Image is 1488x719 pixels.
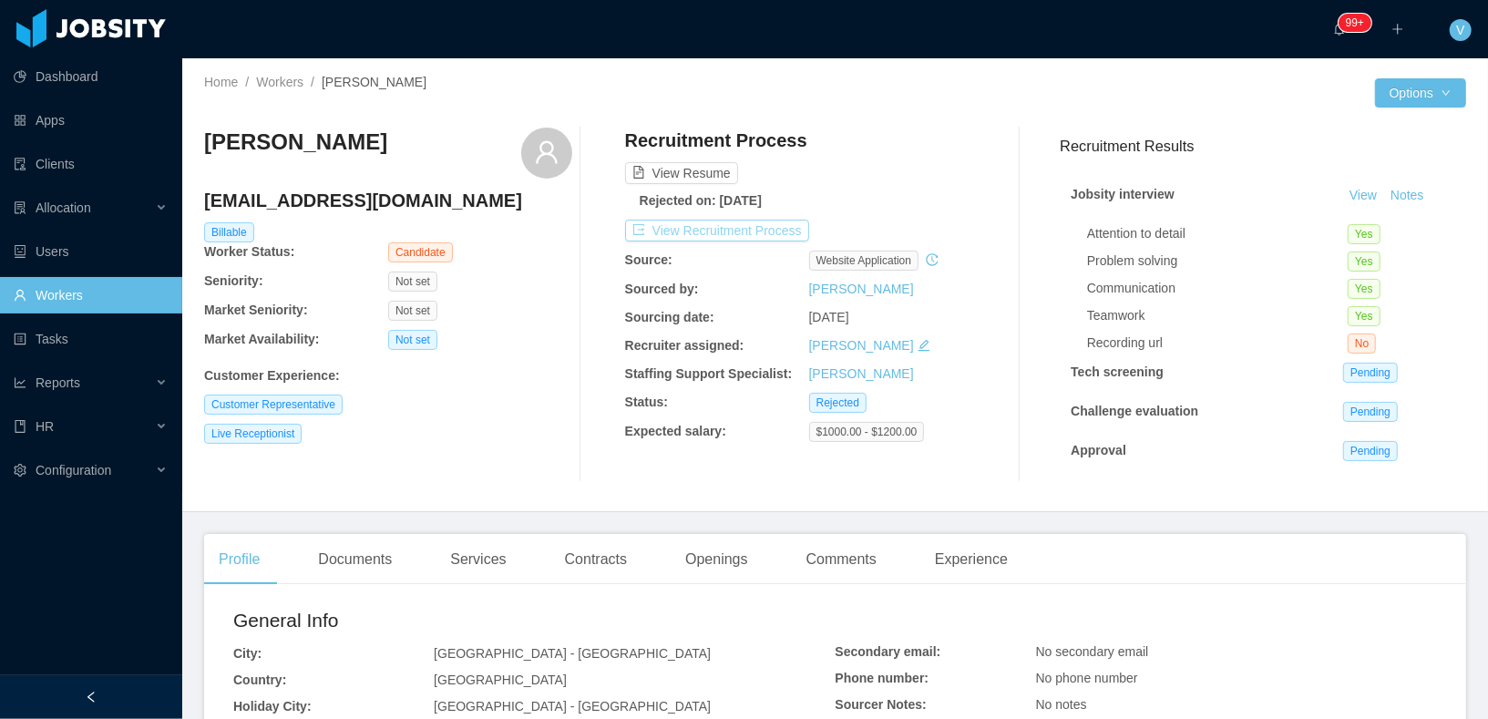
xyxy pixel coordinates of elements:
[14,376,26,389] i: icon: line-chart
[550,534,641,585] div: Contracts
[1036,697,1087,712] span: No notes
[14,233,168,270] a: icon: robotUsers
[625,395,668,409] b: Status:
[204,534,274,585] div: Profile
[36,200,91,215] span: Allocation
[625,310,714,324] b: Sourcing date:
[671,534,763,585] div: Openings
[1375,78,1466,108] button: Optionsicon: down
[1348,252,1380,272] span: Yes
[836,697,927,712] b: Sourcer Notes:
[809,282,914,296] a: [PERSON_NAME]
[1071,187,1175,201] strong: Jobsity interview
[14,464,26,477] i: icon: setting
[388,272,437,292] span: Not set
[1036,644,1149,659] span: No secondary email
[1036,671,1138,685] span: No phone number
[204,424,302,444] span: Live Receptionist
[204,222,254,242] span: Billable
[388,330,437,350] span: Not set
[14,420,26,433] i: icon: book
[36,419,54,434] span: HR
[14,102,168,139] a: icon: appstoreApps
[625,220,809,241] button: icon: exportView Recruitment Process
[625,338,744,353] b: Recruiter assigned:
[14,277,168,313] a: icon: userWorkers
[436,534,520,585] div: Services
[1348,279,1380,299] span: Yes
[233,646,262,661] b: City:
[204,368,340,383] b: Customer Experience :
[1071,443,1126,457] strong: Approval
[625,282,699,296] b: Sourced by:
[1087,306,1348,325] div: Teamwork
[640,193,762,208] b: Rejected on: [DATE]
[1343,402,1398,422] span: Pending
[311,75,314,89] span: /
[836,671,929,685] b: Phone number:
[1333,23,1346,36] i: icon: bell
[204,188,572,213] h4: [EMAIL_ADDRESS][DOMAIN_NAME]
[204,75,238,89] a: Home
[1348,224,1380,244] span: Yes
[836,644,941,659] b: Secondary email:
[920,534,1022,585] div: Experience
[809,338,914,353] a: [PERSON_NAME]
[434,699,711,714] span: [GEOGRAPHIC_DATA] - [GEOGRAPHIC_DATA]
[1071,404,1198,418] strong: Challenge evaluation
[233,606,836,635] h2: General Info
[792,534,891,585] div: Comments
[918,339,930,352] i: icon: edit
[1343,441,1398,461] span: Pending
[256,75,303,89] a: Workers
[1339,14,1371,32] sup: 300
[625,223,809,238] a: icon: exportView Recruitment Process
[245,75,249,89] span: /
[204,273,263,288] b: Seniority:
[1348,334,1376,354] span: No
[204,128,387,157] h3: [PERSON_NAME]
[1391,23,1404,36] i: icon: plus
[1343,188,1383,202] a: View
[14,201,26,214] i: icon: solution
[14,146,168,182] a: icon: auditClients
[1060,135,1466,158] h3: Recruitment Results
[809,393,867,413] span: Rejected
[534,139,559,165] i: icon: user
[625,424,726,438] b: Expected salary:
[1348,306,1380,326] span: Yes
[233,673,286,687] b: Country:
[809,366,914,381] a: [PERSON_NAME]
[809,422,925,442] span: $1000.00 - $1200.00
[36,375,80,390] span: Reports
[1087,334,1348,353] div: Recording url
[1456,19,1464,41] span: V
[434,646,711,661] span: [GEOGRAPHIC_DATA] - [GEOGRAPHIC_DATA]
[204,244,294,259] b: Worker Status:
[204,332,320,346] b: Market Availability:
[233,699,312,714] b: Holiday City:
[1087,279,1348,298] div: Communication
[388,242,453,262] span: Candidate
[625,252,672,267] b: Source:
[388,301,437,321] span: Not set
[303,534,406,585] div: Documents
[809,251,919,271] span: website application
[204,303,308,317] b: Market Seniority:
[625,162,738,184] button: icon: file-textView Resume
[625,166,738,180] a: icon: file-textView Resume
[1087,252,1348,271] div: Problem solving
[204,395,343,415] span: Customer Representative
[926,253,939,266] i: icon: history
[434,673,567,687] span: [GEOGRAPHIC_DATA]
[14,58,168,95] a: icon: pie-chartDashboard
[14,321,168,357] a: icon: profileTasks
[1071,365,1164,379] strong: Tech screening
[1343,363,1398,383] span: Pending
[322,75,426,89] span: [PERSON_NAME]
[1087,224,1348,243] div: Attention to detail
[1383,185,1432,207] button: Notes
[625,366,793,381] b: Staffing Support Specialist:
[809,310,849,324] span: [DATE]
[36,463,111,478] span: Configuration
